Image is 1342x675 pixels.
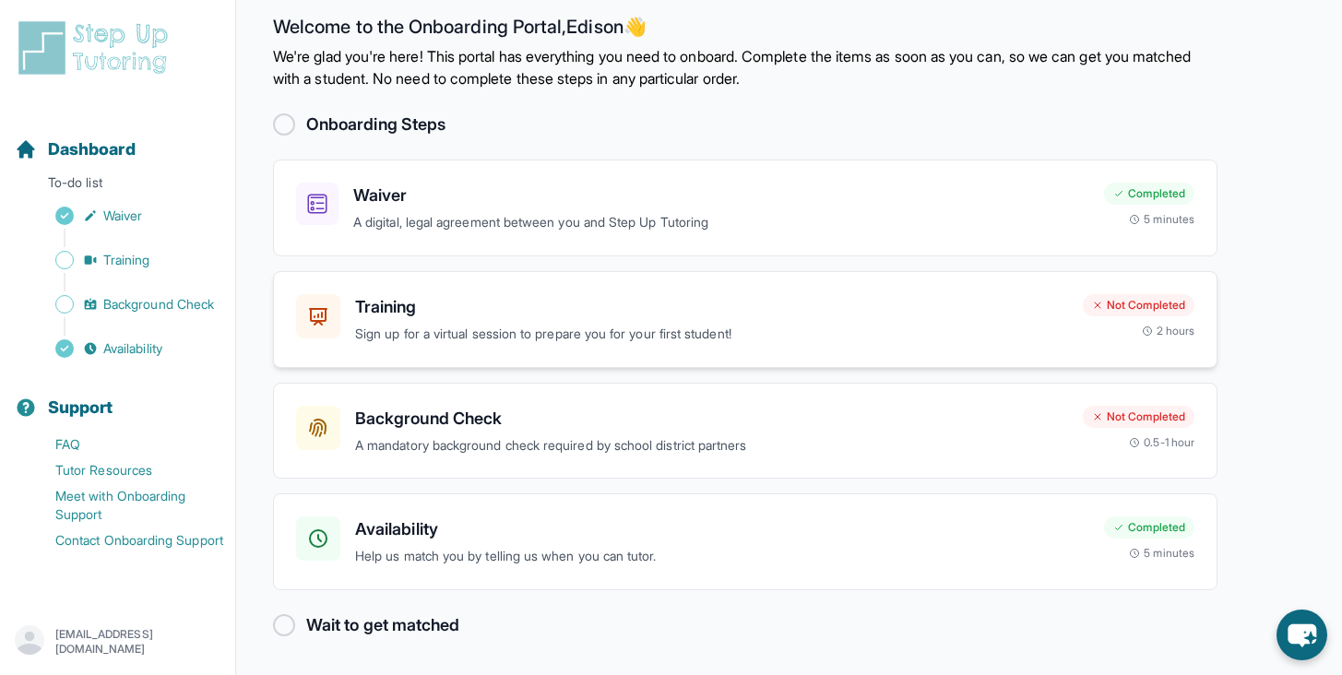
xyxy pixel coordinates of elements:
div: 5 minutes [1129,546,1194,561]
p: Help us match you by telling us when you can tutor. [355,546,1089,567]
div: 2 hours [1142,324,1195,338]
p: A mandatory background check required by school district partners [355,435,1068,456]
p: A digital, legal agreement between you and Step Up Tutoring [353,212,1089,233]
a: Background CheckA mandatory background check required by school district partnersNot Completed0.5... [273,383,1217,480]
span: Support [48,395,113,420]
span: Dashboard [48,136,136,162]
h2: Welcome to the Onboarding Portal, Edison 👋 [273,16,1217,45]
h2: Wait to get matched [306,612,459,638]
button: chat-button [1277,610,1327,660]
span: Waiver [103,207,142,225]
a: Background Check [15,291,235,317]
p: We're glad you're here! This portal has everything you need to onboard. Complete the items as soo... [273,45,1217,89]
h3: Training [355,294,1068,320]
div: Not Completed [1083,294,1194,316]
p: Sign up for a virtual session to prepare you for your first student! [355,324,1068,345]
button: Support [7,365,228,428]
p: To-do list [7,173,228,199]
a: Tutor Resources [15,457,235,483]
div: Completed [1104,183,1194,205]
span: Background Check [103,295,214,314]
button: Dashboard [7,107,228,170]
p: [EMAIL_ADDRESS][DOMAIN_NAME] [55,627,220,657]
a: Waiver [15,203,235,229]
a: Meet with Onboarding Support [15,483,235,527]
a: WaiverA digital, legal agreement between you and Step Up TutoringCompleted5 minutes [273,160,1217,256]
div: Completed [1104,516,1194,539]
a: Availability [15,336,235,361]
a: TrainingSign up for a virtual session to prepare you for your first student!Not Completed2 hours [273,271,1217,368]
div: 0.5-1 hour [1129,435,1194,450]
button: [EMAIL_ADDRESS][DOMAIN_NAME] [15,625,220,658]
a: Training [15,247,235,273]
a: FAQ [15,432,235,457]
img: logo [15,18,179,77]
a: Contact Onboarding Support [15,527,235,553]
h2: Onboarding Steps [306,112,445,137]
h3: Background Check [355,406,1068,432]
h3: Availability [355,516,1089,542]
span: Training [103,251,150,269]
div: Not Completed [1083,406,1194,428]
div: 5 minutes [1129,212,1194,227]
h3: Waiver [353,183,1089,208]
a: Dashboard [15,136,136,162]
a: AvailabilityHelp us match you by telling us when you can tutor.Completed5 minutes [273,493,1217,590]
span: Availability [103,339,162,358]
